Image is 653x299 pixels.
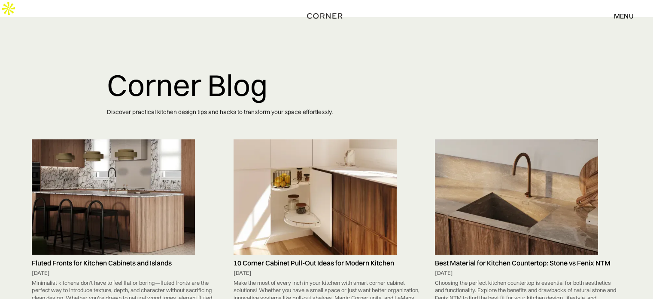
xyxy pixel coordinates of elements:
div: menu [614,12,634,19]
div: menu [605,9,634,23]
p: Discover practical kitchen design tips and hacks to transform your space effortlessly. [107,102,547,123]
div: [DATE] [234,269,420,277]
a: home [304,10,349,22]
h5: Fluted Fronts for Kitchen Cabinets and Islands [32,259,218,267]
h1: Corner Blog [107,69,547,102]
div: [DATE] [435,269,621,277]
div: [DATE] [32,269,218,277]
h5: 10 Corner Cabinet Pull-Out Ideas for Modern Kitchen [234,259,420,267]
h5: Best Material for Kitchen Countertop: Stone vs Fenix NTM [435,259,621,267]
